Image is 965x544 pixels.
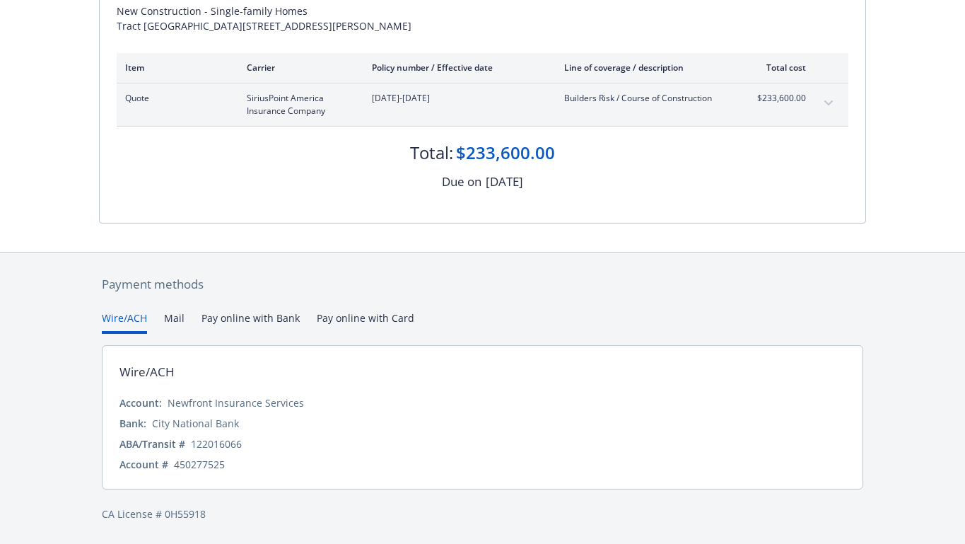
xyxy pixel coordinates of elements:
div: Due on [442,173,481,191]
div: Carrier [247,62,349,74]
div: Newfront Insurance Services [168,395,304,410]
div: Account: [119,395,162,410]
button: Pay online with Card [317,311,414,334]
div: Item [125,62,224,74]
span: SiriusPoint America Insurance Company [247,92,349,117]
div: CA License # 0H55918 [102,507,863,521]
div: City National Bank [152,416,239,431]
span: Quote [125,92,224,105]
button: Pay online with Bank [201,311,300,334]
div: Total: [410,141,453,165]
div: Account # [119,457,168,472]
div: Payment methods [102,275,863,294]
span: Builders Risk / Course of Construction [564,92,730,105]
div: Policy number / Effective date [372,62,542,74]
div: Total cost [753,62,806,74]
button: Wire/ACH [102,311,147,334]
div: [DATE] [486,173,523,191]
span: $233,600.00 [753,92,806,105]
button: expand content [817,92,840,115]
div: Wire/ACH [119,363,175,381]
div: $233,600.00 [456,141,555,165]
div: QuoteSiriusPoint America Insurance Company[DATE]-[DATE]Builders Risk / Course of Construction$233... [117,83,848,126]
span: [DATE]-[DATE] [372,92,542,105]
div: 450277525 [174,457,225,472]
div: 122016066 [191,436,242,451]
div: Line of coverage / description [564,62,730,74]
div: Bank: [119,416,146,431]
div: ABA/Transit # [119,436,185,451]
div: New Construction - Single-family Homes Tract [GEOGRAPHIC_DATA][STREET_ADDRESS][PERSON_NAME] [117,4,848,33]
button: Mail [164,311,185,334]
